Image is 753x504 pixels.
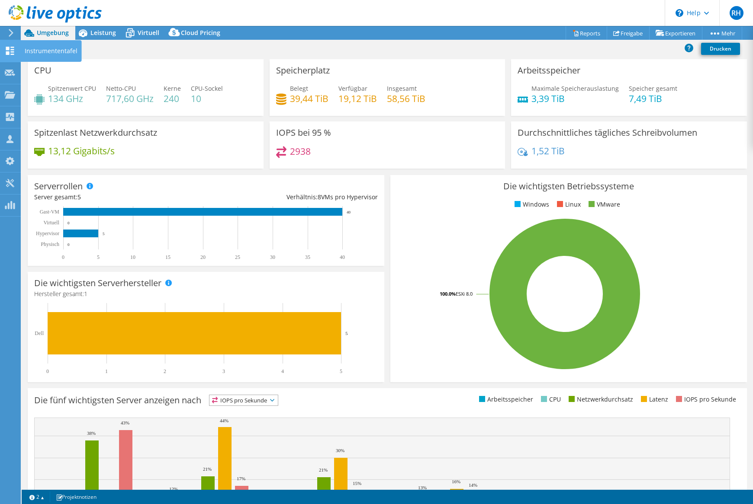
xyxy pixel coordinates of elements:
text: 15 [165,254,171,260]
h4: 134 GHz [48,94,96,103]
text: Dell [35,330,44,336]
span: Belegt [290,84,308,93]
text: 21% [203,466,212,472]
span: 5 [77,193,81,201]
text: 30 [270,254,275,260]
text: Hypervisor [36,230,59,236]
text: 25 [235,254,240,260]
span: Cloud Pricing [181,29,220,37]
h3: CPU [34,66,51,75]
text: 20 [200,254,206,260]
h3: Die wichtigsten Betriebssysteme [397,182,740,191]
text: 30% [336,448,344,453]
text: 40 [340,254,345,260]
span: CPU-Sockel [191,84,223,93]
a: Projektnotizen [50,491,103,502]
h4: 13,12 Gigabits/s [48,146,115,156]
h4: 3,39 TiB [531,94,619,103]
h4: 1,52 TiB [531,146,565,156]
text: 21% [319,467,328,472]
h4: Hersteller gesamt: [34,289,378,299]
text: 2 [164,368,166,374]
text: 12% [169,486,178,491]
h4: 2938 [290,147,311,156]
text: 5 [103,232,105,236]
span: Maximale Speicherauslastung [531,84,619,93]
h4: 240 [164,94,181,103]
h3: Speicherplatz [276,66,330,75]
span: 8 [318,193,321,201]
div: Instrumententafel [20,40,82,62]
text: 1 [105,368,108,374]
span: Virtuell [138,29,159,37]
a: Exportieren [649,26,702,40]
a: Reports [566,26,607,40]
text: Virtuell [43,220,59,226]
text: 0 [68,242,70,247]
li: VMware [586,200,620,209]
text: 0 [62,254,64,260]
text: 10 [130,254,135,260]
text: 0 [46,368,49,374]
text: 43% [121,420,129,425]
span: 1 [84,290,87,298]
li: Windows [512,200,549,209]
span: Leistung [90,29,116,37]
tspan: 100.0% [440,290,456,297]
text: 4 [281,368,284,374]
li: IOPS pro Sekunde [674,395,736,404]
text: 0 [68,221,70,225]
a: Drucken [701,43,740,55]
a: Freigabe [607,26,650,40]
h4: 7,49 TiB [629,94,677,103]
span: RH [730,6,743,20]
span: Netto-CPU [106,84,136,93]
text: 3 [222,368,225,374]
h4: 10 [191,94,223,103]
span: Spitzenwert CPU [48,84,96,93]
li: Netzwerkdurchsatz [566,395,633,404]
text: Gast-VM [40,209,60,215]
span: Kerne [164,84,181,93]
h3: Serverrollen [34,182,83,191]
text: 40 [347,210,351,214]
h4: 19,12 TiB [338,94,377,103]
text: 15% [353,481,361,486]
span: Speicher gesamt [629,84,677,93]
span: Insgesamt [387,84,417,93]
text: Physisch [41,241,59,247]
h3: Spitzenlast Netzwerkdurchsatz [34,128,157,137]
div: Verhältnis: VMs pro Hypervisor [206,192,378,202]
h3: Arbeitsspeicher [518,66,580,75]
h3: Durchschnittliches tägliches Schreibvolumen [518,128,697,137]
h4: 39,44 TiB [290,94,328,103]
text: 16% [452,479,460,484]
div: Server gesamt: [34,192,206,202]
h4: 717,60 GHz [106,94,154,103]
span: Verfügbar [338,84,367,93]
text: 44% [220,418,228,423]
h4: 58,56 TiB [387,94,425,103]
text: 13% [418,485,427,490]
span: Umgebung [37,29,69,37]
li: Arbeitsspeicher [477,395,533,404]
h3: IOPS bei 95 % [276,128,331,137]
text: 17% [237,476,245,481]
h3: Die wichtigsten Serverhersteller [34,278,161,288]
text: 14% [469,482,477,488]
a: 2 [23,491,50,502]
span: IOPS pro Sekunde [209,395,278,405]
tspan: ESXi 8.0 [456,290,473,297]
text: 5 [340,368,342,374]
text: 38% [87,431,96,436]
a: Mehr [702,26,742,40]
text: 5 [97,254,100,260]
svg: \n [676,9,683,17]
li: Linux [555,200,581,209]
text: 35 [305,254,310,260]
li: CPU [539,395,561,404]
text: 5 [345,331,348,336]
text: 11% [585,489,593,494]
li: Latenz [639,395,668,404]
